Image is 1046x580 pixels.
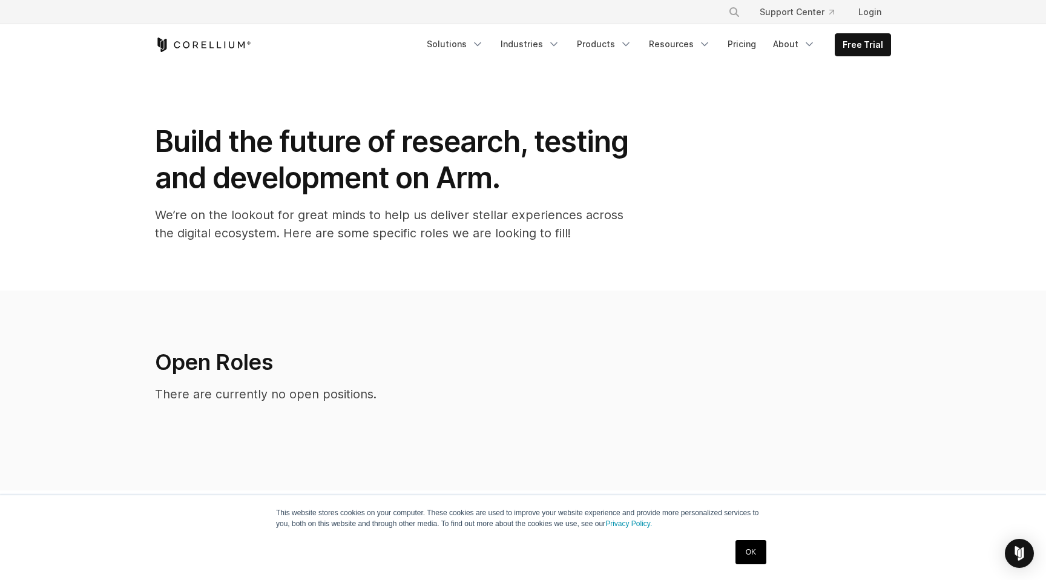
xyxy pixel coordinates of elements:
[766,33,823,55] a: About
[605,519,652,528] a: Privacy Policy.
[155,206,639,242] p: We’re on the lookout for great minds to help us deliver stellar experiences across the digital ec...
[493,33,567,55] a: Industries
[720,33,763,55] a: Pricing
[419,33,891,56] div: Navigation Menu
[849,1,891,23] a: Login
[642,33,718,55] a: Resources
[276,507,770,529] p: This website stores cookies on your computer. These cookies are used to improve your website expe...
[750,1,844,23] a: Support Center
[714,1,891,23] div: Navigation Menu
[835,34,890,56] a: Free Trial
[155,124,639,196] h1: Build the future of research, testing and development on Arm.
[723,1,745,23] button: Search
[735,540,766,564] a: OK
[570,33,639,55] a: Products
[419,33,491,55] a: Solutions
[1005,539,1034,568] div: Open Intercom Messenger
[155,385,701,403] p: There are currently no open positions.
[155,349,701,375] h2: Open Roles
[155,38,251,52] a: Corellium Home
